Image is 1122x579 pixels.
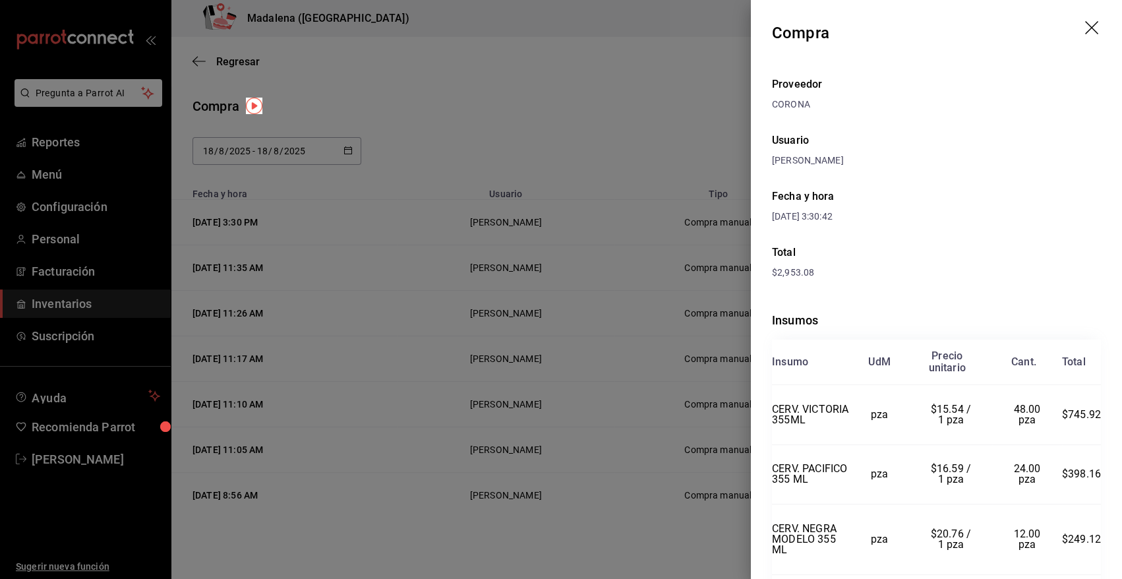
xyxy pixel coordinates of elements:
div: UdM [868,356,891,368]
span: $398.16 [1062,468,1101,480]
div: Insumos [772,311,1101,329]
div: Insumo [772,356,808,368]
td: pza [850,504,910,575]
div: Precio unitario [929,350,966,374]
span: 12.00 pza [1014,528,1044,551]
span: $745.92 [1062,408,1101,421]
button: drag [1085,21,1101,37]
span: $16.59 / 1 pza [931,462,974,485]
span: $249.12 [1062,533,1101,545]
td: CERV. VICTORIA 355ML [772,385,850,445]
td: pza [850,385,910,445]
span: $2,953.08 [772,267,814,278]
div: Proveedor [772,76,1101,92]
div: CORONA [772,98,1101,111]
span: $15.54 / 1 pza [931,403,974,426]
div: [DATE] 3:30:42 [772,210,937,224]
div: Fecha y hora [772,189,937,204]
span: $20.76 / 1 pza [931,528,974,551]
div: [PERSON_NAME] [772,154,1101,168]
td: CERV. NEGRA MODELO 355 ML [772,504,850,575]
img: Tooltip marker [246,98,262,114]
div: Usuario [772,133,1101,148]
div: Total [1062,356,1086,368]
div: Total [772,245,1101,260]
span: 24.00 pza [1014,462,1044,485]
div: Cant. [1011,356,1036,368]
div: Compra [772,21,829,45]
td: CERV. PACIFICO 355 ML [772,444,850,504]
span: 48.00 pza [1014,403,1044,426]
td: pza [850,444,910,504]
